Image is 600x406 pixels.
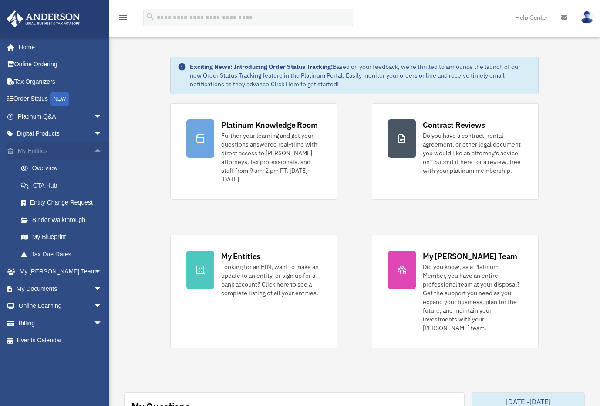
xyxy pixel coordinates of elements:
a: Digital Productsarrow_drop_down [6,125,115,143]
a: My Documentsarrow_drop_down [6,280,115,297]
a: Contract Reviews Do you have a contract, rental agreement, or other legal document you would like... [372,103,539,200]
i: search [145,12,155,21]
a: Order StatusNEW [6,90,115,108]
a: My [PERSON_NAME] Team Did you know, as a Platinum Member, you have an entire professional team at... [372,235,539,348]
span: arrow_drop_down [94,280,111,298]
a: Online Ordering [6,56,115,73]
i: menu [118,12,128,23]
a: Tax Organizers [6,73,115,90]
a: Platinum Knowledge Room Further your learning and get your questions answered real-time with dire... [170,103,337,200]
div: NEW [50,92,69,106]
strong: Exciting News: Introducing Order Status Tracking! [190,63,333,71]
a: Tax Due Dates [12,246,115,263]
a: Billingarrow_drop_down [6,314,115,332]
div: My Entities [221,251,260,262]
a: menu [118,15,128,23]
a: Home [6,38,111,56]
a: My Blueprint [12,229,115,246]
span: arrow_drop_down [94,297,111,315]
span: arrow_drop_down [94,314,111,332]
span: arrow_drop_up [94,142,111,160]
img: Anderson Advisors Platinum Portal [4,10,83,27]
div: Looking for an EIN, want to make an update to an entity, or sign up for a bank account? Click her... [221,263,321,297]
a: Binder Walkthrough [12,211,115,229]
a: My Entities Looking for an EIN, want to make an update to an entity, or sign up for a bank accoun... [170,235,337,348]
div: Further your learning and get your questions answered real-time with direct access to [PERSON_NAM... [221,131,321,184]
a: Events Calendar [6,332,115,349]
a: Entity Change Request [12,194,115,212]
a: Platinum Q&Aarrow_drop_down [6,108,115,125]
a: CTA Hub [12,177,115,194]
div: Did you know, as a Platinum Member, you have an entire professional team at your disposal? Get th... [423,263,522,332]
a: Online Learningarrow_drop_down [6,297,115,315]
div: Platinum Knowledge Room [221,119,318,130]
a: My [PERSON_NAME] Teamarrow_drop_down [6,263,115,280]
img: User Pic [580,11,593,24]
a: My Entitiesarrow_drop_up [6,142,115,160]
a: Click Here to get started! [271,80,339,88]
div: Do you have a contract, rental agreement, or other legal document you would like an attorney's ad... [423,131,522,175]
a: Overview [12,160,115,177]
div: Contract Reviews [423,119,485,130]
div: My [PERSON_NAME] Team [423,251,517,262]
span: arrow_drop_down [94,263,111,281]
span: arrow_drop_down [94,108,111,126]
span: arrow_drop_down [94,125,111,143]
div: Based on your feedback, we're thrilled to announce the launch of our new Order Status Tracking fe... [190,62,531,89]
